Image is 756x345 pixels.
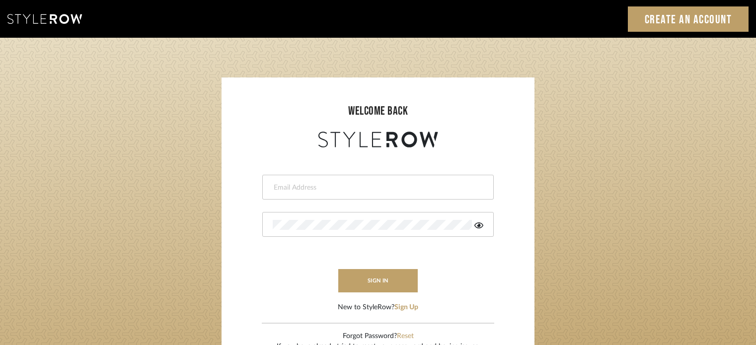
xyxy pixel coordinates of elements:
div: New to StyleRow? [338,302,418,313]
a: Create an Account [628,6,749,32]
div: Forgot Password? [277,331,480,342]
button: Reset [397,331,414,342]
input: Email Address [273,183,481,193]
button: Sign Up [394,302,418,313]
button: sign in [338,269,418,292]
div: welcome back [231,102,525,120]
